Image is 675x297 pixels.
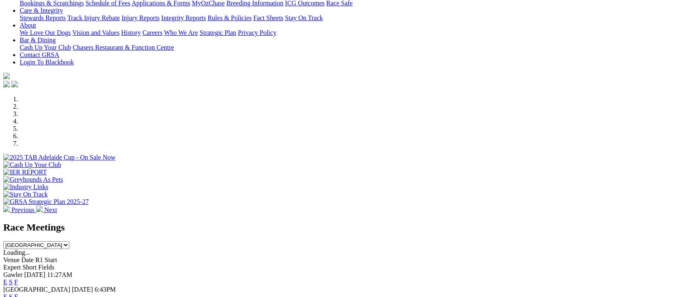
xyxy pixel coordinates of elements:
[23,264,37,271] span: Short
[20,22,36,29] a: About
[121,14,160,21] a: Injury Reports
[35,256,57,263] span: R1 Start
[20,37,56,43] a: Bar & Dining
[20,51,59,58] a: Contact GRSA
[20,44,71,51] a: Cash Up Your Club
[3,279,7,286] a: E
[20,7,63,14] a: Care & Integrity
[14,279,18,286] a: F
[20,29,672,37] div: About
[20,14,672,22] div: Care & Integrity
[47,271,73,278] span: 11:27AM
[9,279,13,286] a: S
[164,29,198,36] a: Who We Are
[285,14,323,21] a: Stay On Track
[95,286,116,293] span: 6:43PM
[3,81,10,87] img: facebook.svg
[3,222,672,233] h2: Race Meetings
[3,286,70,293] span: [GEOGRAPHIC_DATA]
[3,198,89,206] img: GRSA Strategic Plan 2025-27
[200,29,236,36] a: Strategic Plan
[11,206,34,213] span: Previous
[253,14,283,21] a: Fact Sheets
[3,271,23,278] span: Gawler
[208,14,252,21] a: Rules & Policies
[20,29,71,36] a: We Love Our Dogs
[161,14,206,21] a: Integrity Reports
[3,191,48,198] img: Stay On Track
[44,206,57,213] span: Next
[36,206,43,212] img: chevron-right-pager-white.svg
[20,44,672,51] div: Bar & Dining
[121,29,141,36] a: History
[20,14,66,21] a: Stewards Reports
[3,206,10,212] img: chevron-left-pager-white.svg
[3,249,30,256] span: Loading...
[238,29,276,36] a: Privacy Policy
[72,286,93,293] span: [DATE]
[21,256,34,263] span: Date
[3,161,61,169] img: Cash Up Your Club
[20,59,74,66] a: Login To Blackbook
[11,81,18,87] img: twitter.svg
[38,264,54,271] span: Fields
[36,206,57,213] a: Next
[3,176,63,183] img: Greyhounds As Pets
[24,271,46,278] span: [DATE]
[73,44,174,51] a: Chasers Restaurant & Function Centre
[142,29,162,36] a: Careers
[3,169,47,176] img: IER REPORT
[3,264,21,271] span: Expert
[72,29,119,36] a: Vision and Values
[3,73,10,79] img: logo-grsa-white.png
[3,154,116,161] img: 2025 TAB Adelaide Cup - On Sale Now
[3,206,36,213] a: Previous
[3,183,48,191] img: Industry Links
[67,14,120,21] a: Track Injury Rebate
[3,256,20,263] span: Venue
